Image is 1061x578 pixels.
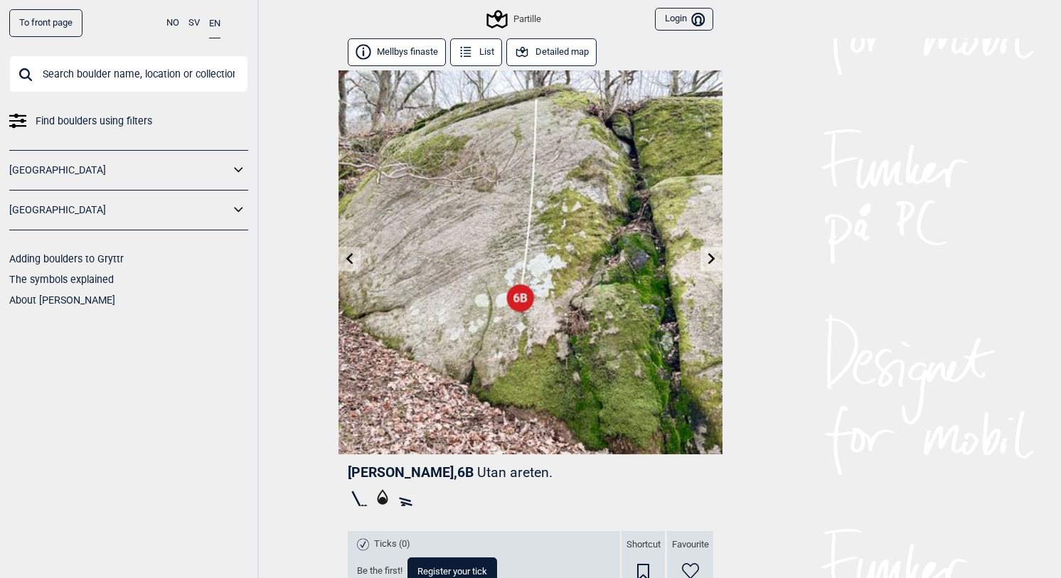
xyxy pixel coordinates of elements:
button: Detailed map [506,38,597,66]
span: Favourite [672,539,709,551]
a: About [PERSON_NAME] [9,294,115,306]
button: Login [655,8,713,31]
a: The symbols explained [9,274,114,285]
a: Adding boulders to Gryttr [9,253,124,264]
img: Ian Hill 240320 [338,70,723,454]
input: Search boulder name, location or collection [9,55,248,92]
a: To front page [9,9,82,37]
span: Register your tick [417,567,487,576]
button: List [450,38,502,66]
button: EN [209,9,220,38]
a: [GEOGRAPHIC_DATA] [9,160,230,181]
span: Ticks (0) [374,538,410,550]
div: Partille [489,11,540,28]
button: NO [166,9,179,37]
a: [GEOGRAPHIC_DATA] [9,200,230,220]
span: Be the first! [357,565,402,577]
a: Find boulders using filters [9,111,248,132]
p: Utan areten. [477,464,553,481]
button: SV [188,9,200,37]
button: Mellbys finaste [348,38,446,66]
span: Find boulders using filters [36,111,152,132]
span: [PERSON_NAME] , 6B [348,464,474,481]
